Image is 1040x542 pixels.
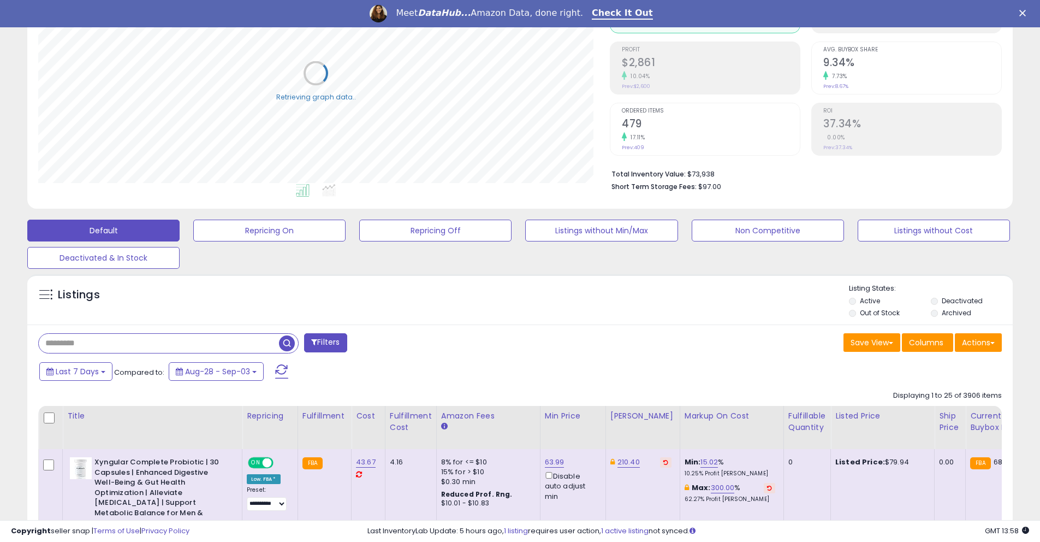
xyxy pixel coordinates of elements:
[835,457,926,467] div: $79.94
[685,483,775,503] div: %
[622,108,800,114] span: Ordered Items
[692,220,844,241] button: Non Competitive
[70,457,92,479] img: 31xjpLR4EZL._SL40_.jpg
[249,458,263,468] span: ON
[367,526,1029,537] div: Last InventoryLab Update: 5 hours ago, requires user action, not synced.
[955,333,1002,352] button: Actions
[247,474,281,484] div: Low. FBA *
[611,182,697,191] b: Short Term Storage Fees:
[698,181,721,192] span: $97.00
[788,457,822,467] div: 0
[67,410,237,422] div: Title
[27,220,180,241] button: Default
[685,457,775,478] div: %
[685,496,775,503] p: 62.27% Profit [PERSON_NAME]
[823,144,852,151] small: Prev: 37.34%
[711,482,735,493] a: 300.00
[592,8,653,20] a: Check It Out
[700,457,718,468] a: 15.02
[858,220,1010,241] button: Listings without Cost
[622,47,800,53] span: Profit
[418,8,471,18] i: DataHub...
[860,296,880,305] label: Active
[193,220,346,241] button: Repricing On
[823,83,848,90] small: Prev: 8.67%
[441,467,532,477] div: 15% for > $10
[617,457,640,468] a: 210.40
[56,366,99,377] span: Last 7 Days
[601,526,649,536] a: 1 active listing
[939,457,957,467] div: 0.00
[359,220,512,241] button: Repricing Off
[835,410,930,422] div: Listed Price
[843,333,900,352] button: Save View
[39,362,112,381] button: Last 7 Days
[276,92,356,102] div: Retrieving graph data..
[970,457,990,469] small: FBA
[823,47,1001,53] span: Avg. Buybox Share
[441,410,536,422] div: Amazon Fees
[893,391,1002,401] div: Displaying 1 to 25 of 3906 items
[545,457,564,468] a: 63.99
[627,72,650,80] small: 10.04%
[141,526,189,536] a: Privacy Policy
[504,526,528,536] a: 1 listing
[985,526,1029,536] span: 2025-09-11 13:58 GMT
[545,470,597,502] div: Disable auto adjust min
[939,410,961,433] div: Ship Price
[441,477,532,487] div: $0.30 min
[849,284,1013,294] p: Listing States:
[58,287,100,303] h5: Listings
[390,410,432,433] div: Fulfillment Cost
[860,308,900,317] label: Out of Stock
[27,247,180,269] button: Deactivated & In Stock
[185,366,250,377] span: Aug-28 - Sep-03
[823,133,845,142] small: 0.00%
[942,296,983,305] label: Deactivated
[942,308,971,317] label: Archived
[622,144,644,151] small: Prev: 409
[114,367,164,378] span: Compared to:
[441,490,513,499] b: Reduced Prof. Rng.
[622,83,650,90] small: Prev: $2,600
[788,410,826,433] div: Fulfillable Quantity
[302,410,347,422] div: Fulfillment
[622,56,800,71] h2: $2,861
[685,410,779,422] div: Markup on Cost
[356,410,381,422] div: Cost
[685,470,775,478] p: 10.25% Profit [PERSON_NAME]
[93,526,140,536] a: Terms of Use
[823,56,1001,71] h2: 9.34%
[622,117,800,132] h2: 479
[396,8,583,19] div: Meet Amazon Data, done right.
[441,499,532,508] div: $10.01 - $10.83
[970,410,1026,433] div: Current Buybox Price
[610,410,675,422] div: [PERSON_NAME]
[611,167,994,180] li: $73,938
[828,72,847,80] small: 7.73%
[823,108,1001,114] span: ROI
[302,457,323,469] small: FBA
[545,410,601,422] div: Min Price
[441,457,532,467] div: 8% for <= $10
[11,526,51,536] strong: Copyright
[441,422,448,432] small: Amazon Fees.
[994,457,1002,467] span: 68
[169,362,264,381] button: Aug-28 - Sep-03
[94,457,227,531] b: Xyngular Complete Probiotic | 30 Capsules | Enhanced Digestive Well-Being & Gut Health Optimizati...
[356,457,376,468] a: 43.67
[11,526,189,537] div: seller snap | |
[823,117,1001,132] h2: 37.34%
[680,406,783,449] th: The percentage added to the cost of goods (COGS) that forms the calculator for Min & Max prices.
[611,169,686,179] b: Total Inventory Value:
[304,333,347,352] button: Filters
[627,133,645,142] small: 17.11%
[1019,10,1030,16] div: Close
[902,333,953,352] button: Columns
[909,337,943,348] span: Columns
[247,486,289,511] div: Preset:
[370,5,387,22] img: Profile image for Georgie
[835,457,885,467] b: Listed Price:
[685,457,701,467] b: Min:
[247,410,293,422] div: Repricing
